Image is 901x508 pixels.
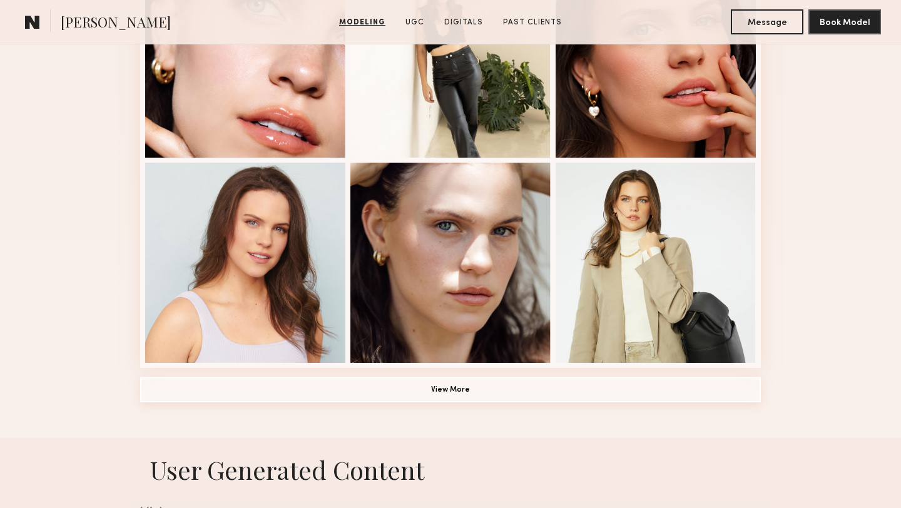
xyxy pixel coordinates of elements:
[61,13,171,34] span: [PERSON_NAME]
[130,453,771,486] h1: User Generated Content
[334,17,390,28] a: Modeling
[498,17,567,28] a: Past Clients
[808,16,881,27] a: Book Model
[140,377,761,402] button: View More
[439,17,488,28] a: Digitals
[731,9,803,34] button: Message
[400,17,429,28] a: UGC
[808,9,881,34] button: Book Model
